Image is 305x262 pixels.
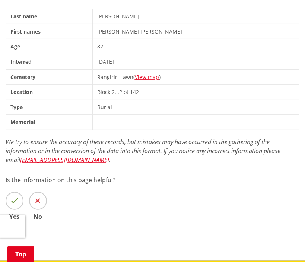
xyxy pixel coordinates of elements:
[6,100,93,115] th: Type
[130,88,139,95] span: 142
[7,246,34,262] a: Top
[133,73,161,81] span: ( )
[20,156,109,164] a: [EMAIL_ADDRESS][DOMAIN_NAME]
[92,69,299,85] td: Rangiriri Lawn
[6,115,93,130] th: Memorial
[119,88,128,95] span: Plot
[6,214,23,220] span: Yes
[6,176,299,184] p: Is the information on this page helpful?
[6,69,93,85] th: Cemetery
[6,39,93,54] th: Age
[6,24,93,39] th: First names
[112,88,115,95] span: 2
[92,85,299,100] td: . .
[92,39,299,54] td: 82
[92,54,299,69] td: [DATE]
[92,115,299,130] td: .
[97,88,110,95] span: Block
[135,73,159,81] a: View map
[92,24,299,39] td: [PERSON_NAME] [PERSON_NAME]
[6,54,93,69] th: Interred
[6,85,93,100] th: Location
[92,100,299,115] td: Burial
[92,9,299,24] td: [PERSON_NAME]
[6,9,93,24] th: Last name
[29,214,47,220] span: No
[271,231,298,258] iframe: Messenger Launcher
[6,138,280,164] em: We try to ensure the accuracy of these records, but mistakes may have occurred in the gathering o...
